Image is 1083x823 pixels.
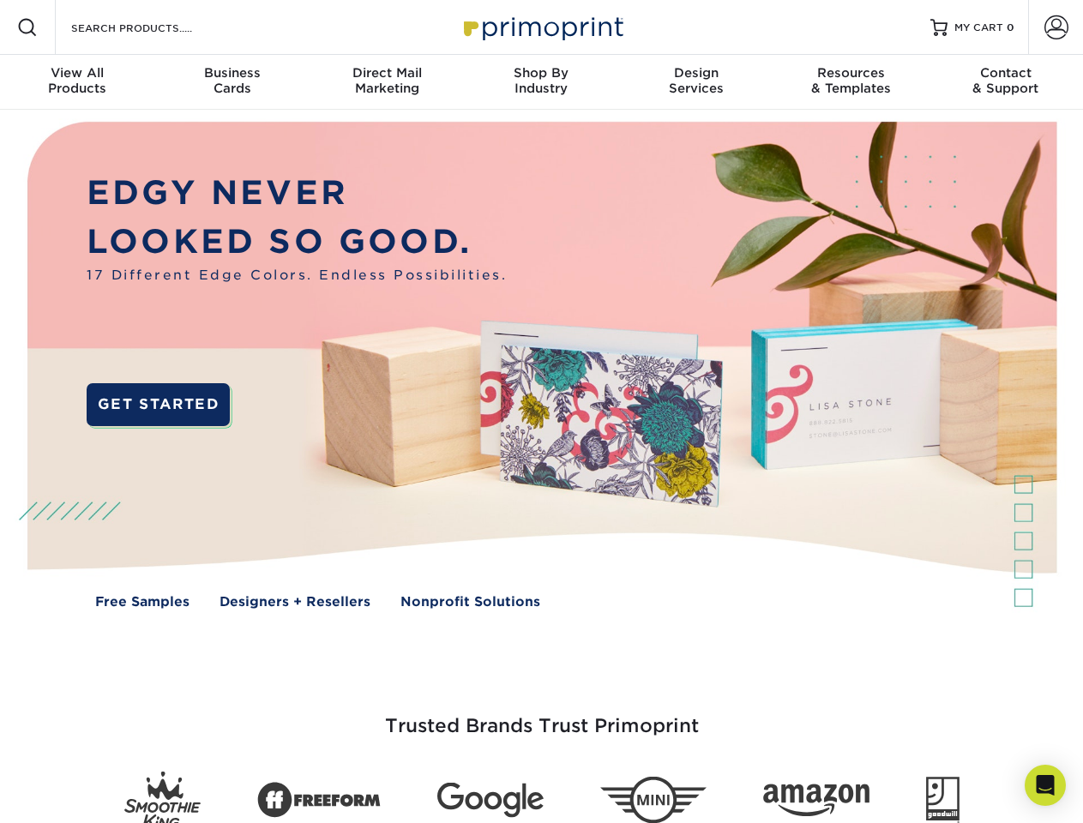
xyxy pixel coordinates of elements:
div: Industry [464,65,618,96]
span: MY CART [954,21,1003,35]
span: Business [154,65,309,81]
span: Direct Mail [310,65,464,81]
div: Services [619,65,773,96]
img: Goodwill [926,777,960,823]
a: Direct MailMarketing [310,55,464,110]
span: 0 [1007,21,1014,33]
a: DesignServices [619,55,773,110]
div: Open Intercom Messenger [1025,765,1066,806]
div: & Templates [773,65,928,96]
div: Cards [154,65,309,96]
a: Resources& Templates [773,55,928,110]
img: Google [437,783,544,818]
div: Marketing [310,65,464,96]
span: Contact [929,65,1083,81]
a: BusinessCards [154,55,309,110]
a: Contact& Support [929,55,1083,110]
img: Primoprint [456,9,628,45]
a: Shop ByIndustry [464,55,618,110]
a: Free Samples [95,592,190,612]
div: & Support [929,65,1083,96]
img: Amazon [763,784,869,817]
span: Design [619,65,773,81]
h3: Trusted Brands Trust Primoprint [40,674,1044,758]
a: Nonprofit Solutions [400,592,540,612]
p: EDGY NEVER [87,169,507,218]
p: LOOKED SO GOOD. [87,218,507,267]
input: SEARCH PRODUCTS..... [69,17,237,38]
span: 17 Different Edge Colors. Endless Possibilities. [87,266,507,285]
iframe: Google Customer Reviews [4,771,146,817]
span: Resources [773,65,928,81]
a: Designers + Resellers [220,592,370,612]
a: GET STARTED [87,383,230,426]
span: Shop By [464,65,618,81]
